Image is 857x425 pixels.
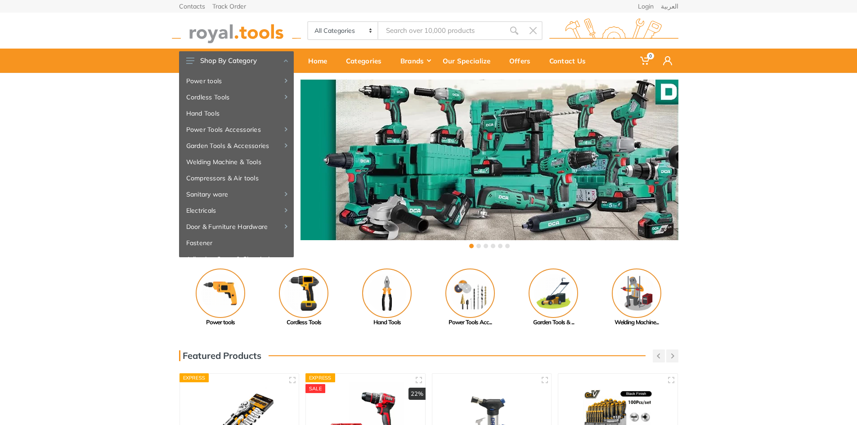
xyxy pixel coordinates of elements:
a: Home [302,49,340,73]
div: Categories [340,51,394,70]
a: Garden Tools & ... [512,268,595,327]
div: Express [179,373,209,382]
div: Offers [503,51,543,70]
div: Garden Tools & ... [512,318,595,327]
div: Our Specialize [436,51,503,70]
img: Royal - Power Tools Accessories [445,268,495,318]
a: Door & Furniture Hardware [179,219,294,235]
a: Contact Us [543,49,598,73]
a: Fastener [179,235,294,251]
a: Cordless Tools [179,89,294,105]
a: Power Tools Acc... [429,268,512,327]
a: Compressors & Air tools [179,170,294,186]
div: 22% [408,388,426,400]
div: Power Tools Acc... [429,318,512,327]
div: Hand Tools [345,318,429,327]
img: Royal - Welding Machine & Tools [612,268,661,318]
a: Welding Machine & Tools [179,154,294,170]
a: Hand Tools [345,268,429,327]
img: royal.tools Logo [172,18,301,43]
button: Shop By Category [179,51,294,70]
a: Sanitary ware [179,186,294,202]
a: Welding Machine... [595,268,678,327]
a: Electricals [179,202,294,219]
span: 0 [647,53,654,59]
a: Login [638,3,654,9]
a: Power tools [179,73,294,89]
div: Brands [394,51,436,70]
div: Cordless Tools [262,318,345,327]
img: royal.tools Logo [549,18,678,43]
a: Garden Tools & Accessories [179,138,294,154]
a: Power tools [179,268,262,327]
a: العربية [661,3,678,9]
div: SALE [305,384,325,393]
div: Contact Us [543,51,598,70]
img: Royal - Cordless Tools [279,268,328,318]
a: Our Specialize [436,49,503,73]
img: Royal - Power tools [196,268,245,318]
a: Adhesive, Spray & Chemical [179,251,294,267]
a: Contacts [179,3,205,9]
a: Hand Tools [179,105,294,121]
input: Site search [378,21,504,40]
a: Categories [340,49,394,73]
h3: Featured Products [179,350,261,361]
div: Power tools [179,318,262,327]
a: Cordless Tools [262,268,345,327]
img: Royal - Hand Tools [362,268,412,318]
a: Power Tools Accessories [179,121,294,138]
div: Home [302,51,340,70]
a: Offers [503,49,543,73]
a: 0 [634,49,657,73]
div: Welding Machine... [595,318,678,327]
img: Royal - Garden Tools & Accessories [529,268,578,318]
div: Express [305,373,335,382]
a: Track Order [212,3,246,9]
select: Category [308,22,379,39]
